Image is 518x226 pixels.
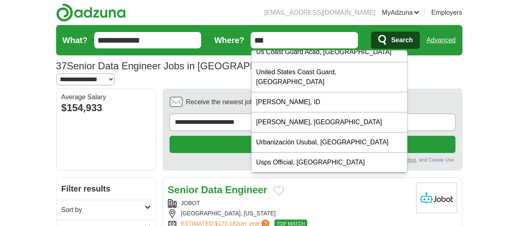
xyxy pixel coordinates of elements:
[251,132,407,153] div: Urbanización Usubal, [GEOGRAPHIC_DATA]
[431,8,462,18] a: Employers
[264,8,375,18] li: [EMAIL_ADDRESS][DOMAIN_NAME]
[57,178,156,200] h2: Filter results
[56,60,408,71] h1: Senior Data Engineer Jobs in [GEOGRAPHIC_DATA], [GEOGRAPHIC_DATA]
[382,8,419,18] a: MyAdzuna
[201,184,222,195] strong: Data
[61,205,145,215] h2: Sort by
[168,184,199,195] strong: Senior
[251,42,407,62] div: Us Coast Guard Acad, [GEOGRAPHIC_DATA]
[416,183,457,213] img: Jobot logo
[170,156,455,164] div: By creating an alert, you agree to our and , and Cookie Use.
[371,32,420,49] button: Search
[56,3,126,22] img: Adzuna logo
[251,92,407,112] div: [PERSON_NAME], ID
[214,34,244,46] label: Where?
[63,34,88,46] label: What?
[225,184,267,195] strong: Engineer
[251,153,407,173] div: Usps Official, [GEOGRAPHIC_DATA]
[181,200,200,206] a: JOBOT
[61,100,151,115] div: $154,933
[426,32,455,48] a: Advanced
[170,136,455,153] button: Create alert
[274,186,284,196] button: Add to favorite jobs
[186,97,326,107] span: Receive the newest jobs for this search :
[168,209,409,218] div: [GEOGRAPHIC_DATA], [US_STATE]
[391,32,413,48] span: Search
[168,184,267,195] a: Senior Data Engineer
[251,112,407,132] div: [PERSON_NAME], [GEOGRAPHIC_DATA]
[57,200,156,220] a: Sort by
[56,59,67,73] span: 37
[61,94,151,100] div: Average Salary
[251,62,407,92] div: United States Coast Guard, [GEOGRAPHIC_DATA]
